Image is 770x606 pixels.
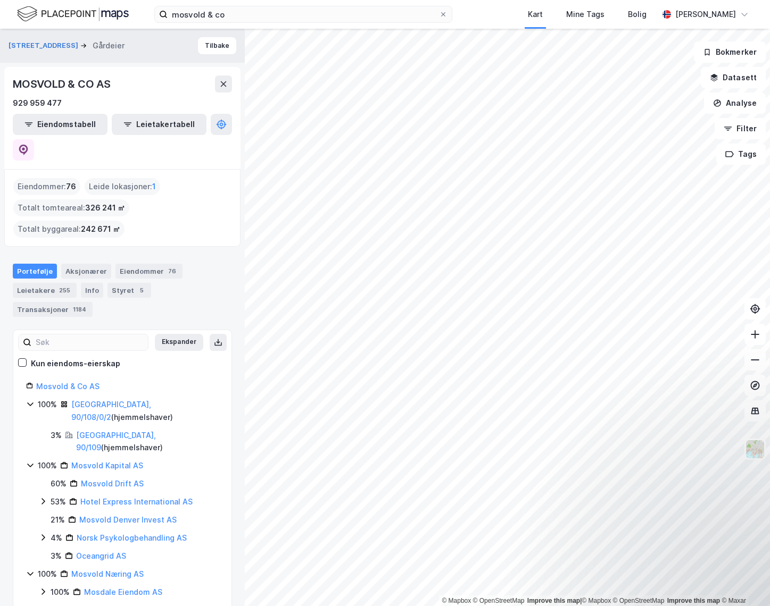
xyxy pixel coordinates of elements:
div: Mine Tags [566,8,605,21]
button: Tags [716,144,766,165]
a: OpenStreetMap [473,597,525,604]
a: Mapbox [582,597,611,604]
a: Improve this map [667,597,720,604]
button: Filter [715,118,766,139]
div: Aksjonærer [61,264,111,279]
a: Mosvold Kapital AS [71,461,143,470]
button: Datasett [701,67,766,88]
img: logo.f888ab2527a4732fd821a326f86c7f29.svg [17,5,129,23]
button: Leietakertabell [112,114,206,135]
div: 1184 [71,304,88,315]
div: 929 959 477 [13,97,62,110]
div: 60% [51,477,67,490]
a: Mosvold & Co AS [36,382,100,391]
div: Gårdeier [93,39,125,52]
div: Bolig [628,8,647,21]
div: 100% [51,586,70,599]
div: Portefølje [13,264,57,279]
div: Info [81,283,103,298]
button: Eiendomstabell [13,114,107,135]
img: Z [745,439,765,459]
div: Eiendommer : [13,178,80,195]
div: 100% [38,459,57,472]
div: Totalt tomteareal : [13,199,129,216]
div: Kart [528,8,543,21]
div: 3% [51,550,62,562]
span: 76 [66,180,76,193]
div: 100% [38,568,57,580]
input: Søk [31,334,148,350]
button: Ekspander [155,334,203,351]
div: Transaksjoner [13,302,93,317]
div: Totalt byggareal : [13,221,125,238]
a: Mosvold Denver Invest AS [79,515,177,524]
a: [GEOGRAPHIC_DATA], 90/109 [76,431,156,452]
button: Tilbake [198,37,236,54]
a: Norsk Psykologbehandling AS [77,533,187,542]
div: 53% [51,495,66,508]
a: Improve this map [527,597,580,604]
div: Leietakere [13,283,77,298]
span: 242 671 ㎡ [81,223,120,235]
div: 21% [51,514,65,526]
div: Eiendommer [115,264,183,279]
span: 326 241 ㎡ [85,201,125,214]
div: Styret [107,283,151,298]
a: Oceangrid AS [76,551,126,560]
div: 255 [57,285,72,296]
input: Søk på adresse, matrikkel, gårdeiere, leietakere eller personer [168,6,439,22]
span: 1 [152,180,156,193]
button: [STREET_ADDRESS] [9,40,80,51]
a: Mosvold Næring AS [71,569,144,578]
button: Analyse [704,92,766,114]
div: 4% [51,532,62,544]
div: 100% [38,398,57,411]
div: 5 [136,285,147,296]
a: Mapbox [442,597,471,604]
a: Mosvold Drift AS [81,479,144,488]
div: [PERSON_NAME] [675,8,736,21]
div: 76 [166,266,178,276]
div: ( hjemmelshaver ) [76,429,219,454]
a: [GEOGRAPHIC_DATA], 90/108/0/2 [71,400,151,422]
div: | [442,595,746,606]
div: MOSVOLD & CO AS [13,75,113,92]
div: 3% [51,429,62,442]
div: Leide lokasjoner : [85,178,160,195]
a: Mosdale Eiendom AS [84,587,162,596]
a: Hotel Express International AS [80,497,193,506]
button: Bokmerker [694,41,766,63]
a: OpenStreetMap [613,597,665,604]
div: ( hjemmelshaver ) [71,398,219,424]
div: Kun eiendoms-eierskap [31,357,120,370]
